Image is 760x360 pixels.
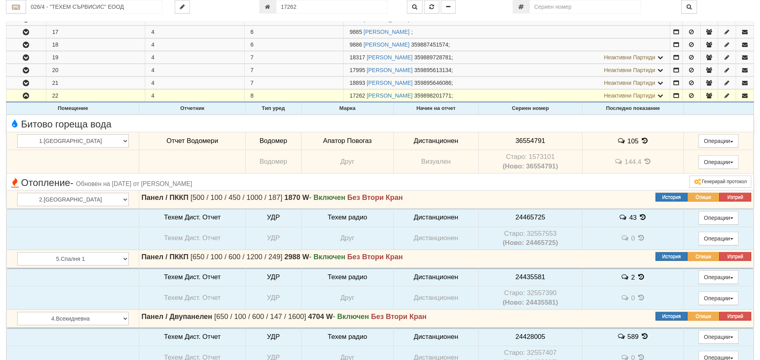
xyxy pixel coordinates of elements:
[70,177,73,188] span: -
[628,137,639,145] span: 105
[640,333,649,340] span: История на показанията
[631,294,635,302] span: 0
[141,194,188,202] strong: Панел / ПККП
[308,313,333,321] strong: 4704 W
[314,194,345,202] strong: Включен
[655,252,687,261] button: История
[349,29,362,35] span: Партида №
[251,41,254,48] span: 6
[687,312,719,321] button: Опиши
[343,26,670,38] td: ;
[46,26,145,38] td: 17
[582,103,684,115] th: Последно показание
[301,227,393,250] td: Друг
[414,80,451,86] span: 359895646086
[478,103,582,115] th: Сериен номер
[164,273,221,281] span: Техем Дист. Отчет
[191,253,282,261] span: [650 / 100 / 600 / 1200 / 249]
[689,176,751,188] button: Генерирай протокол
[343,64,670,76] td: ;
[515,213,545,221] span: 24465725
[414,92,451,99] span: 359898201771
[46,90,145,102] td: 22
[367,92,413,99] a: [PERSON_NAME]
[251,92,254,99] span: 8
[699,134,738,148] button: Операции
[245,150,301,174] td: Водомер
[141,313,212,321] strong: Панел / Двупанелен
[46,51,145,64] td: 19
[145,39,245,51] td: 4
[164,213,221,221] span: Техем Дист. Отчет
[284,194,312,202] span: -
[640,137,649,145] span: История на показанията
[625,158,642,166] span: 144.4
[621,294,631,301] span: История на забележките
[7,103,139,115] th: Помещение
[301,103,393,115] th: Марка
[367,67,413,73] a: [PERSON_NAME]
[655,312,687,321] button: История
[637,294,646,301] span: История на показанията
[639,213,647,221] span: История на показанията
[414,67,451,73] span: 359895613134
[301,328,393,346] td: Техем радио
[503,239,558,247] b: (Ново: 24465725)
[245,103,301,115] th: Тип уред
[393,132,478,150] td: Дистанционен
[245,227,301,250] td: УДР
[515,137,545,145] span: 36554791
[284,253,309,261] strong: 2988 W
[46,64,145,76] td: 20
[145,26,245,38] td: 4
[164,234,221,242] span: Техем Дист. Отчет
[699,155,738,169] button: Операции
[393,268,478,286] td: Дистанционен
[343,90,670,102] td: ;
[617,137,627,145] span: История на забележките
[637,273,646,281] span: История на показанията
[411,41,448,48] span: 359887451574
[9,119,111,129] span: Битово гореща вода
[145,90,245,102] td: 4
[621,234,631,242] span: История на забележките
[349,80,365,86] span: Партида №
[251,67,254,73] span: 7
[604,92,655,99] span: Неактивни Партиди
[393,150,478,174] td: Визуален
[604,80,655,86] span: Неактивни Партиди
[619,213,629,221] span: История на забележките
[393,103,478,115] th: Начин на отчет
[363,29,409,35] a: [PERSON_NAME]
[245,132,301,150] td: Водомер
[349,41,362,48] span: Партида №
[301,150,393,174] td: Друг
[393,328,478,346] td: Дистанционен
[515,333,545,340] span: 24428005
[371,313,426,321] strong: Без Втори Кран
[503,162,558,170] b: (Ново: 36554791)
[503,299,558,306] b: (Ново: 24435581)
[349,54,365,61] span: Партида №
[363,41,409,48] a: [PERSON_NAME]
[699,232,738,245] button: Операции
[393,227,478,250] td: Дистанционен
[301,208,393,227] td: Техем радио
[214,313,306,321] span: [650 / 100 / 600 / 147 / 1600]
[308,313,335,321] span: -
[251,54,254,61] span: 7
[478,286,582,310] td: Устройство със сериен номер 32557390 беше подменено от устройство със сериен номер 24435581
[284,194,309,202] strong: 1870 W
[687,193,719,202] button: Опиши
[347,194,403,202] strong: Без Втори Кран
[699,330,738,344] button: Операции
[251,80,254,86] span: 7
[349,92,365,99] span: Партида №
[141,253,188,261] strong: Панел / ПККП
[604,54,655,61] span: Неактивни Партиди
[245,268,301,286] td: УДР
[343,51,670,64] td: ;
[719,312,751,321] button: Изтрий
[637,234,646,242] span: История на показанията
[393,286,478,310] td: Дистанционен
